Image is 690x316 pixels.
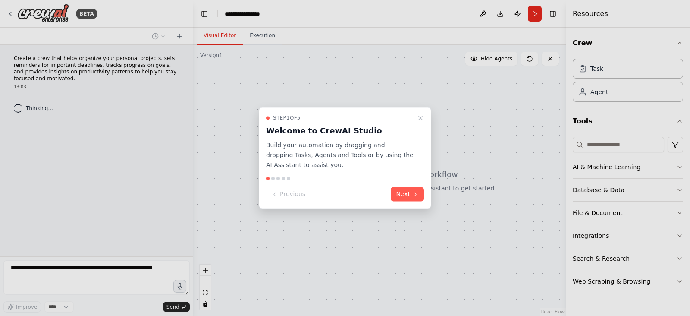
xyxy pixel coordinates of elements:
[266,140,414,170] p: Build your automation by dragging and dropping Tasks, Agents and Tools or by using the AI Assista...
[266,125,414,137] h3: Welcome to CrewAI Studio
[266,187,310,202] button: Previous
[415,113,426,123] button: Close walkthrough
[273,114,301,121] span: Step 1 of 5
[198,8,210,20] button: Hide left sidebar
[391,187,424,202] button: Next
